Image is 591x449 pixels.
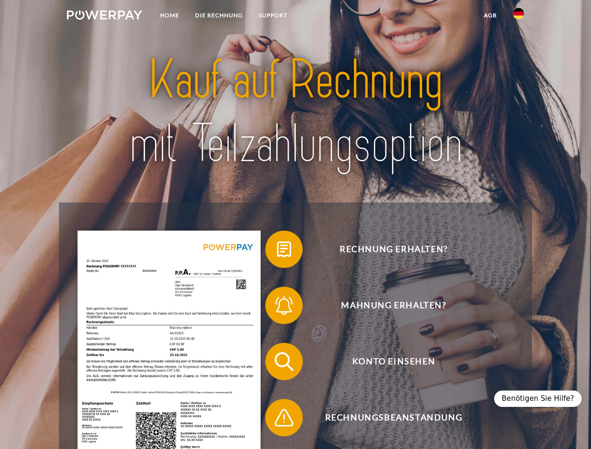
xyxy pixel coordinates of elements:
img: qb_search.svg [272,350,296,373]
button: Mahnung erhalten? [265,287,509,324]
img: logo-powerpay-white.svg [67,10,142,20]
img: qb_bill.svg [272,238,296,261]
div: Benötigen Sie Hilfe? [494,391,582,407]
button: Konto einsehen [265,343,509,380]
span: Konto einsehen [279,343,508,380]
a: DIE RECHNUNG [187,7,251,24]
a: agb [476,7,505,24]
button: Rechnungsbeanstandung [265,399,509,436]
span: Rechnung erhalten? [279,231,508,268]
span: Rechnungsbeanstandung [279,399,508,436]
img: title-powerpay_de.svg [89,45,502,179]
button: Rechnung erhalten? [265,231,509,268]
a: Home [152,7,187,24]
span: Mahnung erhalten? [279,287,508,324]
img: de [513,8,524,19]
a: SUPPORT [251,7,295,24]
img: qb_warning.svg [272,406,296,429]
img: qb_bell.svg [272,294,296,317]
